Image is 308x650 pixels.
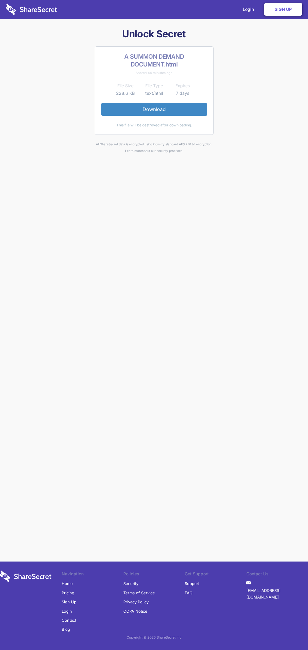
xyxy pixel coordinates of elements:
[62,571,123,579] li: Navigation
[123,571,185,579] li: Policies
[111,90,140,97] td: 228.6 KB
[101,103,207,116] a: Download
[111,82,140,89] th: File Size
[246,571,308,579] li: Contact Us
[185,579,199,588] a: Support
[101,70,207,76] div: Shared 44 minutes ago
[62,625,70,634] a: Blog
[101,53,207,68] h2: A SUMMON DEMAND DOCUMENT.html
[185,571,246,579] li: Get Support
[62,588,74,597] a: Pricing
[168,82,197,89] th: Expires
[123,597,149,606] a: Privacy Policy
[125,149,142,153] a: Learn more
[264,3,302,16] a: Sign Up
[123,588,155,597] a: Terms of Service
[246,586,308,602] a: [EMAIL_ADDRESS][DOMAIN_NAME]
[62,597,76,606] a: Sign Up
[101,122,207,128] div: This file will be destroyed after downloading.
[185,588,192,597] a: FAQ
[168,90,197,97] td: 7 days
[62,579,73,588] a: Home
[62,607,72,616] a: Login
[140,82,168,89] th: File Type
[123,607,147,616] a: CCPA Notice
[123,579,138,588] a: Security
[140,90,168,97] td: text/html
[62,616,76,625] a: Contact
[6,4,57,15] img: logo-wordmark-white-trans-d4663122ce5f474addd5e946df7df03e33cb6a1c49d2221995e7729f52c070b2.svg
